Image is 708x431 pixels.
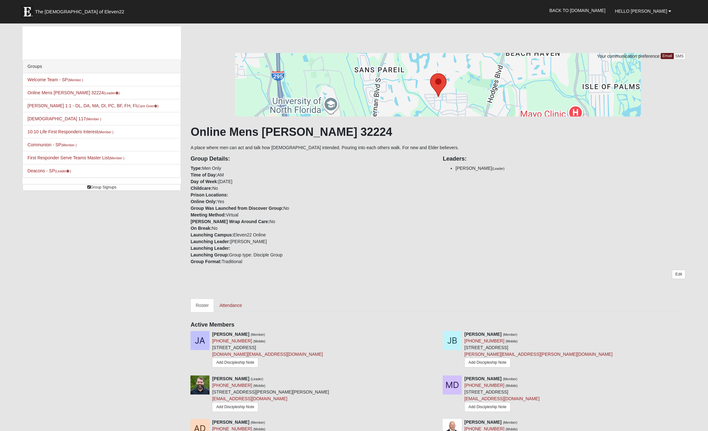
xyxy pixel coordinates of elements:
[190,156,433,162] h4: Group Details:
[137,104,158,108] small: (Care Giver )
[464,352,613,357] a: [PERSON_NAME][EMAIL_ADDRESS][PERSON_NAME][DOMAIN_NAME]
[86,117,101,121] small: (Member )
[55,169,71,173] small: (Leader )
[109,156,124,160] small: (Member )
[190,252,229,257] strong: Launching Group:
[443,156,685,162] h4: Leaders:
[464,331,613,370] div: [STREET_ADDRESS]
[212,338,252,343] a: [PHONE_NUMBER]
[28,142,77,147] a: Communion - SP(Member )
[104,91,120,95] small: (Leader )
[190,192,228,197] strong: Prison Locations:
[212,375,329,414] div: [STREET_ADDRESS][PERSON_NAME][PERSON_NAME]
[28,168,71,173] a: Deacons - SP(Leader)
[190,299,214,312] a: Roster
[212,376,249,381] strong: [PERSON_NAME]
[464,358,511,368] a: Add Discipleship Note
[212,331,323,370] div: [STREET_ADDRESS]
[190,219,269,224] strong: [PERSON_NAME] Wrap Around Care:
[35,9,124,15] span: The [DEMOGRAPHIC_DATA] of Eleven22
[215,299,247,312] a: Attendance
[212,332,249,337] strong: [PERSON_NAME]
[190,226,212,231] strong: On Break:
[464,332,501,337] strong: [PERSON_NAME]
[673,53,686,60] a: SMS
[68,78,83,82] small: (Member )
[464,376,501,381] strong: [PERSON_NAME]
[212,358,258,368] a: Add Discipleship Note
[190,199,217,204] strong: Online Only:
[503,333,518,336] small: (Member)
[190,186,212,191] strong: Childcare:
[212,402,258,412] a: Add Discipleship Note
[28,129,113,134] a: 10:10 Life First Responders Interest(Member )
[615,9,667,14] span: Hello [PERSON_NAME]
[212,396,287,401] a: [EMAIL_ADDRESS][DOMAIN_NAME]
[190,166,202,171] strong: Type:
[464,402,511,412] a: Add Discipleship Note
[190,206,283,211] strong: Group Was Launched from Discover Group:
[661,53,674,59] a: Email
[190,322,685,328] h4: Active Members
[190,246,230,251] strong: Launching Leader:
[212,383,252,388] a: [PHONE_NUMBER]
[251,333,265,336] small: (Member)
[464,383,504,388] a: [PHONE_NUMBER]
[251,377,263,381] small: (Leader)
[505,339,518,343] small: (Mobile)
[253,384,265,388] small: (Mobile)
[190,232,233,237] strong: Launching Campus:
[18,2,145,18] a: The [DEMOGRAPHIC_DATA] of Eleven22
[190,259,222,264] strong: Group Format:
[190,125,685,139] h1: Online Mens [PERSON_NAME] 32224
[672,270,685,279] a: Edit
[98,130,113,134] small: (Member )
[455,165,685,172] li: [PERSON_NAME]
[464,375,539,414] div: [STREET_ADDRESS]
[190,212,226,217] strong: Meeting Method:
[61,143,76,147] small: (Member )
[597,54,661,59] span: Your communication preference:
[492,167,505,170] small: (Leader)
[28,155,125,160] a: First Responder Serve Teams Master List(Member )
[253,339,265,343] small: (Mobile)
[23,184,181,191] a: Group Signups
[28,116,101,121] a: [DEMOGRAPHIC_DATA] 117(Member )
[28,90,120,95] a: Online Mens [PERSON_NAME] 32224(Leader)
[212,352,323,357] a: [DOMAIN_NAME][EMAIL_ADDRESS][DOMAIN_NAME]
[544,3,610,18] a: Back to [DOMAIN_NAME]
[23,60,181,73] div: Groups
[505,384,518,388] small: (Mobile)
[186,151,438,265] div: Men Only AM [DATE] No Yes No Virtual No No Eleven22 Online [PERSON_NAME] Group type: Disciple Gro...
[610,3,676,19] a: Hello [PERSON_NAME]
[464,338,504,343] a: [PHONE_NUMBER]
[28,77,83,82] a: Welcome Team - SP(Member )
[190,172,217,177] strong: Time of Day:
[21,5,34,18] img: Eleven22 logo
[464,396,539,401] a: [EMAIL_ADDRESS][DOMAIN_NAME]
[28,103,158,108] a: [PERSON_NAME] 1:1 - DL, DA, MA, DI, PC, BF, FH, FI(Care Giver)
[190,179,218,184] strong: Day of Week:
[190,239,230,244] strong: Launching Leader:
[503,377,518,381] small: (Member)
